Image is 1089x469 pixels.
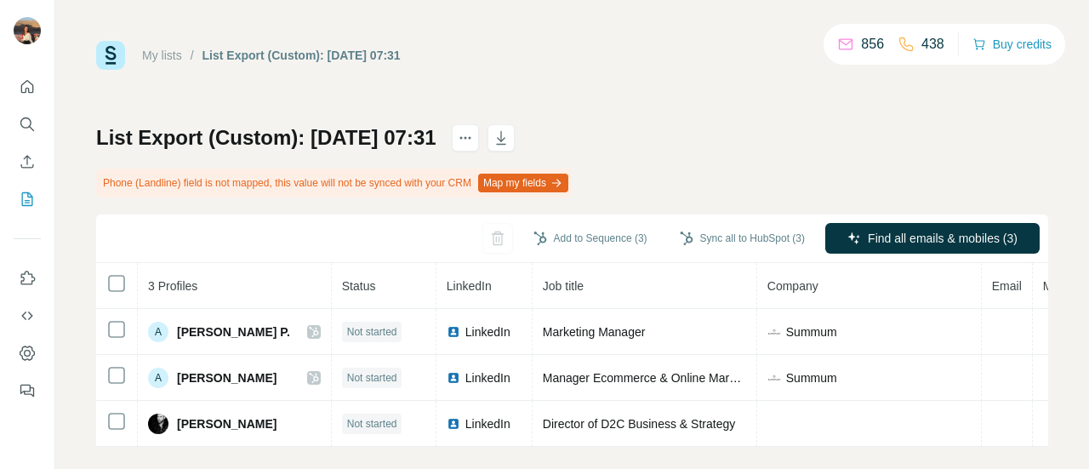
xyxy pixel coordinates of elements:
div: A [148,368,168,388]
p: 856 [861,34,884,54]
img: Avatar [148,414,168,434]
button: Search [14,109,41,140]
button: Buy credits [972,32,1052,56]
span: Not started [347,370,397,386]
img: company-logo [767,325,781,339]
div: List Export (Custom): [DATE] 07:31 [202,47,401,64]
img: company-logo [767,371,781,385]
button: Dashboard [14,338,41,369]
span: LinkedIn [447,279,492,293]
span: Not started [347,416,397,432]
a: My lists [142,49,182,62]
span: Summum [786,323,837,340]
span: LinkedIn [465,415,510,432]
li: / [191,47,194,64]
button: Find all emails & mobiles (3) [825,223,1040,254]
span: LinkedIn [465,369,510,386]
span: Not started [347,324,397,340]
button: Use Surfe API [14,300,41,331]
button: Quick start [14,71,41,102]
button: Enrich CSV [14,146,41,177]
span: Manager Ecommerce & Online Marketing [543,371,761,385]
button: Sync all to HubSpot (3) [668,226,817,251]
p: 438 [921,34,944,54]
img: LinkedIn logo [447,371,460,385]
img: Surfe Logo [96,41,125,70]
span: Company [767,279,818,293]
button: actions [452,124,479,152]
div: Phone (Landline) field is not mapped, this value will not be synced with your CRM [96,169,572,197]
button: Use Surfe on LinkedIn [14,263,41,294]
span: Email [992,279,1022,293]
span: [PERSON_NAME] [177,369,277,386]
span: Mobile [1043,279,1078,293]
span: Marketing Manager [543,325,646,339]
span: Job title [543,279,584,293]
button: My lists [14,184,41,214]
div: A [148,322,168,342]
button: Feedback [14,375,41,406]
img: LinkedIn logo [447,417,460,431]
span: [PERSON_NAME] P. [177,323,290,340]
button: Map my fields [478,174,568,192]
img: Avatar [14,17,41,44]
span: [PERSON_NAME] [177,415,277,432]
span: Director of D2C Business & Strategy [543,417,735,431]
button: Add to Sequence (3) [522,226,659,251]
h1: List Export (Custom): [DATE] 07:31 [96,124,436,152]
span: LinkedIn [465,323,510,340]
span: Summum [786,369,837,386]
span: Find all emails & mobiles (3) [868,230,1018,247]
img: LinkedIn logo [447,325,460,339]
span: Status [342,279,376,293]
span: 3 Profiles [148,279,197,293]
